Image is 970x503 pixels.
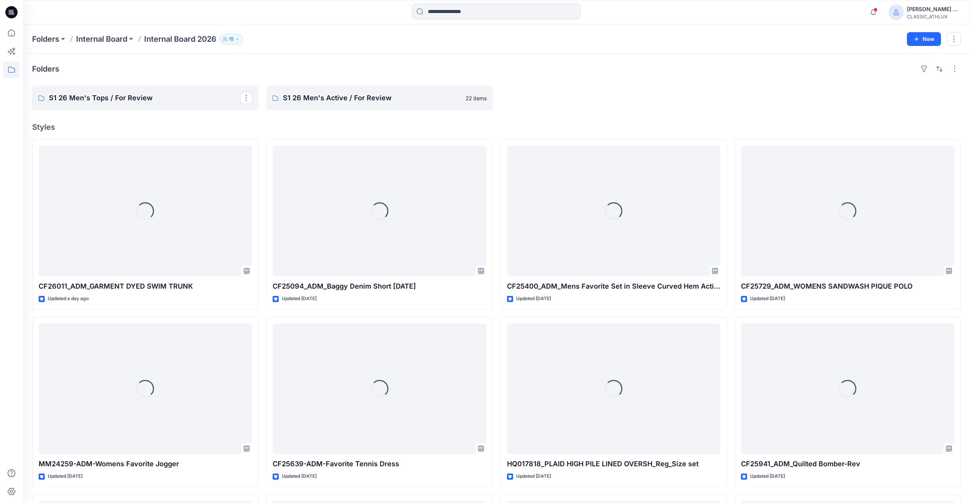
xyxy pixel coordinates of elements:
p: 15 [229,35,234,43]
button: 15 [219,34,243,44]
a: S1 26 Men's Tops / For Review [32,86,258,110]
p: Updated [DATE] [48,472,83,480]
p: Updated [DATE] [282,472,317,480]
p: CF25729_ADM_WOMENS SANDWASH PIQUE POLO [741,281,954,292]
p: CF25639-ADM-Favorite Tennis Dress [273,459,486,469]
div: CLASSIC_ATHLUX [907,14,960,20]
p: Internal Board 2026 [144,34,216,44]
p: Updated [DATE] [516,472,551,480]
p: Updated [DATE] [750,472,785,480]
p: S1 26 Men's Tops / For Review [49,93,240,103]
p: CF25400_ADM_Mens Favorite Set in Sleeve Curved Hem Active Tee [507,281,720,292]
p: CF25941_ADM_Quilted Bomber-Rev [741,459,954,469]
h4: Folders [32,64,59,73]
p: CF25094_ADM_Baggy Denim Short [DATE] [273,281,486,292]
a: Internal Board [76,34,127,44]
p: Updated [DATE] [516,295,551,303]
a: S1 26 Men's Active / For Review22 items [266,86,492,110]
div: [PERSON_NAME] Cfai [907,5,960,14]
h4: Styles [32,122,961,132]
p: HQ017818_PLAID HIGH PILE LINED OVERSH_Reg_Size set [507,459,720,469]
p: CF26011_ADM_GARMENT DYED SWIM TRUNK [39,281,252,292]
p: 22 items [466,94,487,102]
p: S1 26 Men's Active / For Review [283,93,461,103]
a: Folders [32,34,59,44]
svg: avatar [893,9,899,15]
p: MM24259-ADM-Womens Favorite Jogger [39,459,252,469]
button: New [907,32,941,46]
p: Updated [DATE] [282,295,317,303]
p: Updated a day ago [48,295,89,303]
p: Updated [DATE] [750,295,785,303]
